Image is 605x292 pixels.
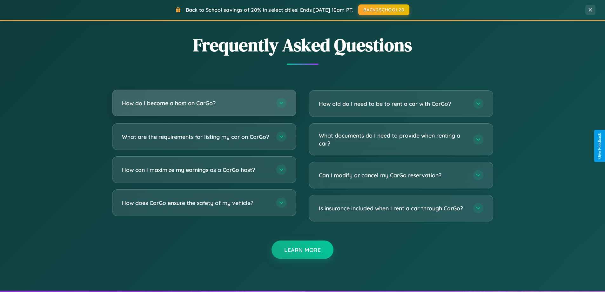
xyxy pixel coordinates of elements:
[319,132,467,147] h3: What documents do I need to provide when renting a car?
[597,133,602,159] div: Give Feedback
[358,4,409,15] button: BACK2SCHOOL20
[122,99,270,107] h3: How do I become a host on CarGo?
[319,100,467,108] h3: How old do I need to be to rent a car with CarGo?
[122,166,270,174] h3: How can I maximize my earnings as a CarGo host?
[319,171,467,179] h3: Can I modify or cancel my CarGo reservation?
[112,33,493,57] h2: Frequently Asked Questions
[186,7,353,13] span: Back to School savings of 20% in select cities! Ends [DATE] 10am PT.
[122,199,270,207] h3: How does CarGo ensure the safety of my vehicle?
[122,133,270,141] h3: What are the requirements for listing my car on CarGo?
[319,204,467,212] h3: Is insurance included when I rent a car through CarGo?
[272,241,333,259] button: Learn More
